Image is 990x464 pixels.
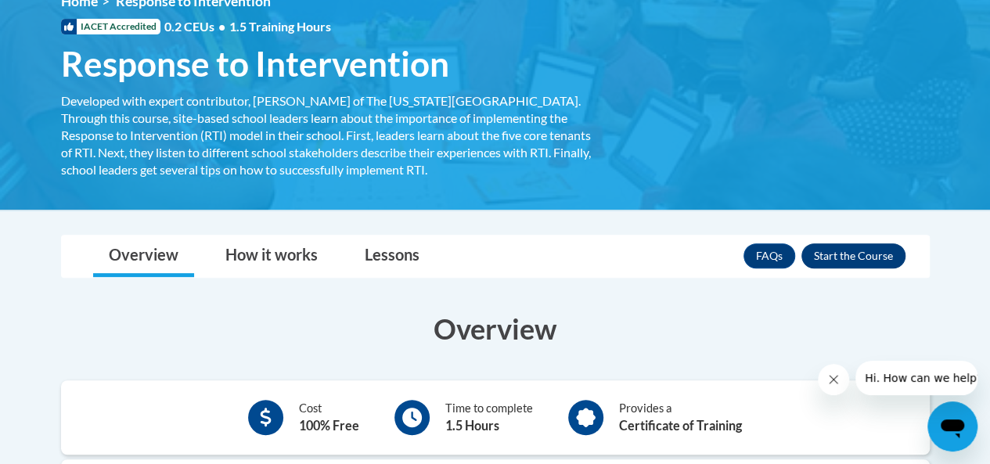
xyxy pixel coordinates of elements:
[619,418,742,433] b: Certificate of Training
[445,400,533,435] div: Time to complete
[349,236,435,277] a: Lessons
[210,236,333,277] a: How it works
[61,19,160,34] span: IACET Accredited
[61,43,449,85] span: Response to Intervention
[164,18,331,35] span: 0.2 CEUs
[229,19,331,34] span: 1.5 Training Hours
[93,236,194,277] a: Overview
[743,243,795,268] a: FAQs
[619,400,742,435] div: Provides a
[818,364,849,395] iframe: Close message
[855,361,977,395] iframe: Message from company
[299,418,359,433] b: 100% Free
[9,11,127,23] span: Hi. How can we help?
[801,243,905,268] button: Enroll
[61,92,601,178] div: Developed with expert contributor, [PERSON_NAME] of The [US_STATE][GEOGRAPHIC_DATA]. Through this...
[927,401,977,451] iframe: Button to launch messaging window
[61,309,930,348] h3: Overview
[445,418,499,433] b: 1.5 Hours
[218,19,225,34] span: •
[299,400,359,435] div: Cost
